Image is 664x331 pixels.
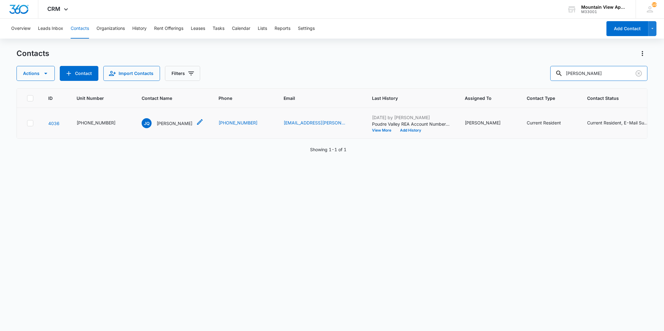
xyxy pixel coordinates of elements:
button: Tasks [213,19,224,39]
span: Contact Type [527,95,563,101]
div: Contact Type - Current Resident - Select to Edit Field [527,119,572,127]
div: Contact Name - Jamesina Quinto - Select to Edit Field [142,118,204,128]
p: Poudre Valley REA Account Number changed to 79496004. [372,121,450,127]
button: Add History [396,128,426,132]
a: Navigate to contact details page for Jamesina Quinto [48,121,59,126]
span: Email [284,95,348,101]
div: Email - quinto.jamesina@gmail.com - Select to Edit Field [284,119,357,127]
div: Current Resident, E-Mail Subscriber [587,119,649,126]
button: Leads Inbox [38,19,63,39]
div: Contact Status - Current Resident, E-Mail Subscriber - Select to Edit Field [587,119,661,127]
p: [DATE] by [PERSON_NAME] [372,114,450,121]
button: Contacts [71,19,89,39]
span: 106 [652,2,657,7]
button: Overview [11,19,31,39]
button: Rent Offerings [154,19,183,39]
span: ID [48,95,53,101]
div: [PERSON_NAME] [465,119,501,126]
span: Assigned To [465,95,503,101]
button: Calendar [232,19,250,39]
div: Unit Number - 545-1807-306 - Select to Edit Field [77,119,127,127]
a: [EMAIL_ADDRESS][PERSON_NAME][DOMAIN_NAME] [284,119,346,126]
button: Clear [634,68,644,78]
p: Showing 1-1 of 1 [310,146,346,153]
button: Actions [16,66,55,81]
div: Phone - (510) 691-6765 - Select to Edit Field [219,119,269,127]
span: Unit Number [77,95,127,101]
span: Contact Name [142,95,195,101]
div: account name [581,5,627,10]
h1: Contacts [16,49,49,58]
div: Assigned To - Makenna Berry - Select to Edit Field [465,119,512,127]
span: Phone [219,95,260,101]
button: Leases [191,19,205,39]
div: account id [581,10,627,14]
button: Organizations [97,19,125,39]
button: History [132,19,147,39]
button: Import Contacts [103,66,160,81]
button: Add Contact [606,21,648,36]
div: notifications count [652,2,657,7]
p: [PERSON_NAME] [157,120,192,127]
span: JQ [142,118,152,128]
div: [PHONE_NUMBER] [77,119,115,126]
button: View More [372,128,396,132]
div: Current Resident [527,119,561,126]
button: Lists [258,19,267,39]
a: [PHONE_NUMBER] [219,119,257,126]
button: Add Contact [60,66,98,81]
button: Settings [298,19,315,39]
span: Contact Status [587,95,652,101]
button: Reports [275,19,290,39]
button: Filters [165,66,200,81]
span: Last History [372,95,441,101]
input: Search Contacts [550,66,648,81]
button: Actions [638,49,648,58]
span: CRM [48,6,61,12]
